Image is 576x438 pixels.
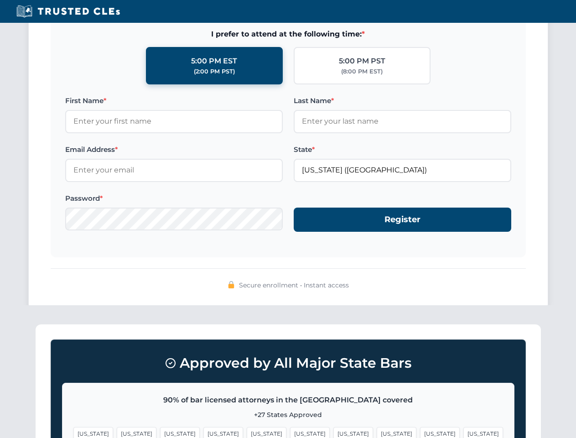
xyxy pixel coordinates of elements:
[294,208,511,232] button: Register
[294,144,511,155] label: State
[341,67,383,76] div: (8:00 PM EST)
[194,67,235,76] div: (2:00 PM PST)
[65,193,283,204] label: Password
[228,281,235,288] img: 🔒
[65,110,283,133] input: Enter your first name
[339,55,385,67] div: 5:00 PM PST
[294,159,511,182] input: Florida (FL)
[73,394,503,406] p: 90% of bar licensed attorneys in the [GEOGRAPHIC_DATA] covered
[14,5,123,18] img: Trusted CLEs
[294,95,511,106] label: Last Name
[294,110,511,133] input: Enter your last name
[239,280,349,290] span: Secure enrollment • Instant access
[65,28,511,40] span: I prefer to attend at the following time:
[65,159,283,182] input: Enter your email
[65,95,283,106] label: First Name
[62,351,514,375] h3: Approved by All Major State Bars
[65,144,283,155] label: Email Address
[73,410,503,420] p: +27 States Approved
[191,55,237,67] div: 5:00 PM EST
